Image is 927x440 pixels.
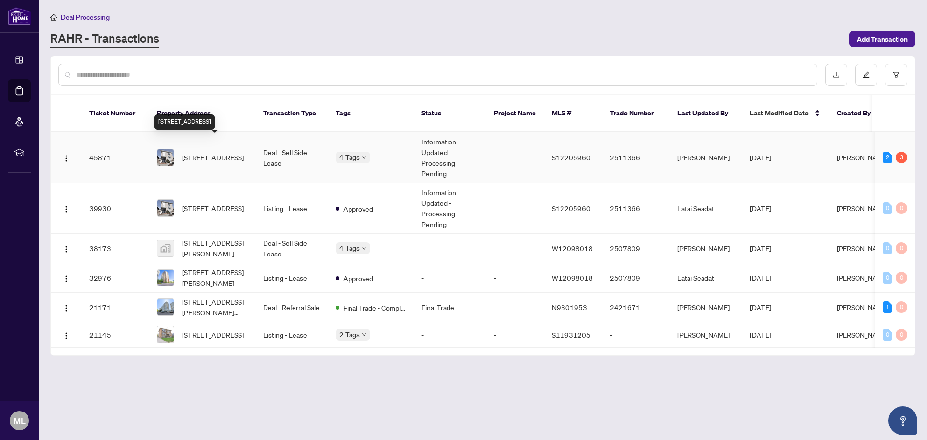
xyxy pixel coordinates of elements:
[829,95,887,132] th: Created By
[896,301,907,313] div: 0
[602,183,670,234] td: 2511366
[863,71,870,78] span: edit
[58,327,74,342] button: Logo
[544,95,602,132] th: MLS #
[182,329,244,340] span: [STREET_ADDRESS]
[552,204,590,213] span: S12205960
[883,152,892,163] div: 2
[750,204,771,213] span: [DATE]
[149,95,255,132] th: Property Address
[157,299,174,315] img: thumbnail-img
[670,322,742,348] td: [PERSON_NAME]
[837,303,889,312] span: [PERSON_NAME]
[157,149,174,166] img: thumbnail-img
[157,270,174,286] img: thumbnail-img
[58,241,74,256] button: Logo
[82,322,149,348] td: 21145
[670,95,742,132] th: Last Updated By
[58,299,74,315] button: Logo
[552,330,590,339] span: S11931205
[343,273,373,284] span: Approved
[50,30,159,48] a: RAHR - Transactions
[750,303,771,312] span: [DATE]
[414,293,486,322] td: Final Trade
[837,273,889,282] span: [PERSON_NAME]
[62,245,70,253] img: Logo
[255,183,328,234] td: Listing - Lease
[157,240,174,256] img: thumbnail-img
[837,244,889,253] span: [PERSON_NAME]
[896,202,907,214] div: 0
[750,273,771,282] span: [DATE]
[602,234,670,263] td: 2507809
[896,329,907,341] div: 0
[552,273,593,282] span: W12098018
[58,270,74,285] button: Logo
[182,297,248,318] span: [STREET_ADDRESS][PERSON_NAME][PERSON_NAME]
[670,234,742,263] td: [PERSON_NAME]
[602,263,670,293] td: 2507809
[362,332,366,337] span: down
[883,272,892,284] div: 0
[182,203,244,213] span: [STREET_ADDRESS]
[750,153,771,162] span: [DATE]
[157,326,174,343] img: thumbnail-img
[414,132,486,183] td: Information Updated - Processing Pending
[486,322,544,348] td: -
[750,330,771,339] span: [DATE]
[50,14,57,21] span: home
[182,152,244,163] span: [STREET_ADDRESS]
[82,183,149,234] td: 39930
[82,95,149,132] th: Ticket Number
[602,95,670,132] th: Trade Number
[414,234,486,263] td: -
[414,95,486,132] th: Status
[82,263,149,293] td: 32976
[154,114,215,130] div: [STREET_ADDRESS]
[837,153,889,162] span: [PERSON_NAME]
[255,322,328,348] td: Listing - Lease
[414,322,486,348] td: -
[82,234,149,263] td: 38173
[855,64,877,86] button: edit
[182,267,248,288] span: [STREET_ADDRESS][PERSON_NAME]
[602,293,670,322] td: 2421671
[339,329,360,340] span: 2 Tags
[888,406,917,435] button: Open asap
[62,155,70,162] img: Logo
[362,246,366,251] span: down
[339,242,360,254] span: 4 Tags
[62,332,70,340] img: Logo
[255,263,328,293] td: Listing - Lease
[414,183,486,234] td: Information Updated - Processing Pending
[885,64,907,86] button: filter
[837,330,889,339] span: [PERSON_NAME]
[896,242,907,254] div: 0
[8,7,31,25] img: logo
[670,263,742,293] td: Latai Seadat
[343,203,373,214] span: Approved
[486,263,544,293] td: -
[602,322,670,348] td: -
[670,183,742,234] td: Latai Seadat
[896,272,907,284] div: 0
[742,95,829,132] th: Last Modified Date
[849,31,915,47] button: Add Transaction
[486,183,544,234] td: -
[883,202,892,214] div: 0
[339,152,360,163] span: 4 Tags
[82,293,149,322] td: 21171
[552,244,593,253] span: W12098018
[62,275,70,283] img: Logo
[486,132,544,183] td: -
[883,242,892,254] div: 0
[255,293,328,322] td: Deal - Referral Sale
[61,13,110,22] span: Deal Processing
[255,132,328,183] td: Deal - Sell Side Lease
[883,329,892,341] div: 0
[552,303,587,312] span: N9301953
[62,205,70,213] img: Logo
[414,263,486,293] td: -
[833,71,840,78] span: download
[670,132,742,183] td: [PERSON_NAME]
